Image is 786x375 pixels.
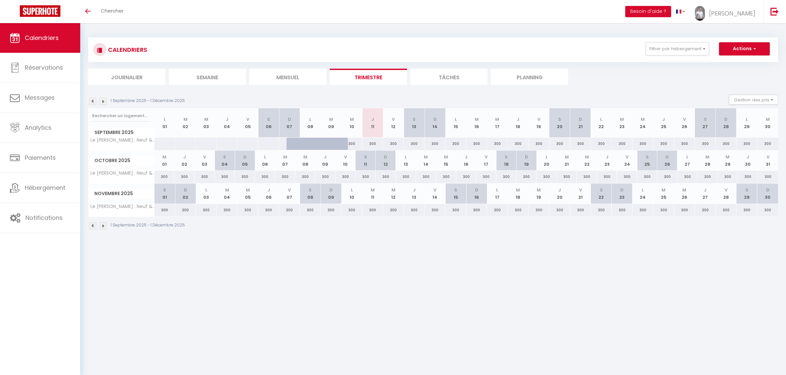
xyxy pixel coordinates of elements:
div: 300 [279,204,300,216]
abbr: V [392,116,395,122]
button: Gestion des prix [729,95,778,105]
th: 13 [404,184,425,204]
abbr: M [184,116,188,122]
abbr: S [600,187,603,193]
th: 06 [255,151,275,171]
th: 02 [175,108,196,138]
th: 08 [300,108,321,138]
span: Septembre 2025 [88,128,154,137]
abbr: J [662,116,665,122]
span: Notifications [25,214,63,222]
div: 300 [757,204,778,216]
abbr: S [505,154,508,160]
div: 300 [436,171,456,183]
abbr: M [303,154,307,160]
th: 27 [695,184,716,204]
div: 300 [300,204,321,216]
div: 300 [396,171,416,183]
abbr: L [746,116,748,122]
abbr: M [475,116,479,122]
div: 300 [653,204,674,216]
abbr: S [364,154,367,160]
th: 22 [591,184,612,204]
abbr: M [162,154,166,160]
abbr: V [485,154,488,160]
div: 300 [612,204,632,216]
div: 300 [736,138,757,150]
abbr: M [585,154,589,160]
div: 300 [637,171,657,183]
th: 06 [258,184,279,204]
th: 20 [549,108,570,138]
span: Octobre 2025 [88,156,154,165]
th: 19 [529,108,549,138]
div: 300 [516,171,536,183]
th: 13 [396,151,416,171]
div: 300 [341,138,362,150]
th: 11 [362,184,383,204]
th: 10 [335,151,356,171]
th: 26 [657,151,677,171]
abbr: V [288,187,291,193]
div: 300 [341,204,362,216]
abbr: D [288,116,291,122]
abbr: J [606,154,608,160]
img: Super Booking [20,5,60,17]
div: 300 [445,138,466,150]
abbr: L [205,187,207,193]
abbr: D [243,154,247,160]
th: 13 [404,108,425,138]
li: Tâches [410,69,488,85]
th: 01 [154,108,175,138]
abbr: S [163,187,166,193]
div: 300 [154,171,175,183]
div: 300 [196,204,217,216]
abbr: L [546,154,548,160]
th: 10 [341,184,362,204]
abbr: V [537,116,540,122]
div: 300 [235,171,255,183]
th: 18 [508,108,529,138]
th: 19 [516,151,536,171]
th: 21 [570,108,591,138]
div: 300 [632,138,653,150]
div: 300 [456,171,476,183]
abbr: L [405,154,407,160]
div: 300 [194,171,215,183]
th: 21 [570,184,591,204]
th: 09 [321,184,341,204]
abbr: V [725,187,728,193]
abbr: M [726,154,730,160]
abbr: M [371,187,375,193]
input: Rechercher un logement... [92,110,151,122]
div: 300 [404,138,425,150]
span: Le [PERSON_NAME] : Neuf & Calme [89,171,155,176]
abbr: L [600,116,602,122]
div: 300 [295,171,315,183]
div: 300 [617,171,637,183]
th: 07 [279,108,300,138]
abbr: M [329,116,333,122]
abbr: D [525,154,528,160]
div: 300 [718,171,738,183]
div: 300 [175,204,196,216]
div: 300 [383,204,404,216]
div: 300 [549,204,570,216]
div: 300 [508,138,529,150]
abbr: D [384,154,387,160]
div: 300 [321,204,341,216]
abbr: V [433,187,436,193]
th: 09 [321,108,341,138]
abbr: D [766,187,769,193]
div: 300 [698,171,718,183]
th: 16 [456,151,476,171]
abbr: S [704,116,707,122]
div: 300 [508,204,529,216]
div: 300 [487,204,508,216]
div: 300 [716,204,736,216]
abbr: D [579,116,582,122]
th: 18 [496,151,516,171]
th: 19 [529,184,549,204]
div: 300 [404,204,425,216]
abbr: D [475,187,478,193]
